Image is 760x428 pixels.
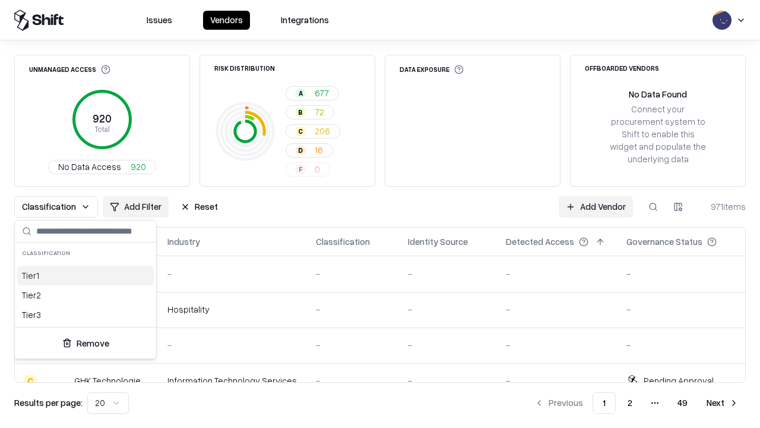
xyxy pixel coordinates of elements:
div: Tier 3 [17,305,154,325]
div: Tier 2 [17,285,154,305]
button: Remove [20,332,151,354]
div: Classification [15,243,156,263]
div: Tier 1 [17,266,154,285]
div: Suggestions [15,263,156,327]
